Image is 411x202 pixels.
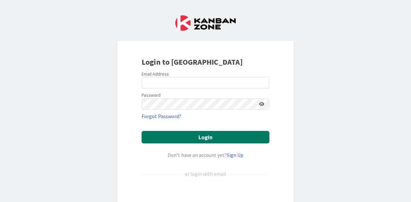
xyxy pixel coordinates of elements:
label: Email Address [142,71,169,77]
div: or login with email [183,170,228,178]
button: Login [142,131,269,143]
a: Forgot Password? [142,112,181,120]
label: Password [142,92,161,99]
div: Don’t have an account yet? [142,151,269,159]
a: Sign Up [227,152,243,158]
img: Kanban Zone [175,15,236,31]
b: Login to [GEOGRAPHIC_DATA] [142,57,243,67]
